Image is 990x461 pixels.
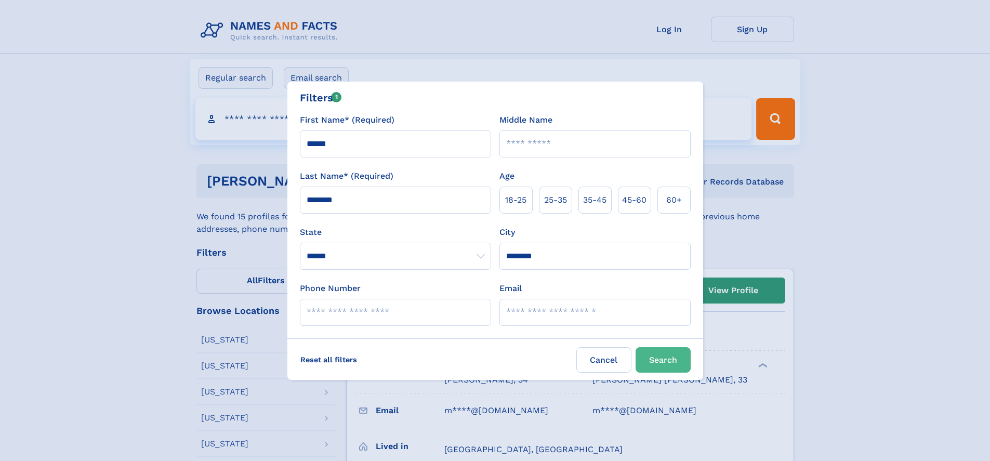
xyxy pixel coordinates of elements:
button: Search [636,347,691,373]
span: 45‑60 [622,194,646,206]
span: 25‑35 [544,194,567,206]
label: Age [499,170,514,182]
label: Cancel [576,347,631,373]
label: State [300,226,491,239]
label: First Name* (Required) [300,114,394,126]
label: Reset all filters [294,347,364,372]
label: City [499,226,515,239]
label: Phone Number [300,282,361,295]
span: 18‑25 [505,194,526,206]
label: Last Name* (Required) [300,170,393,182]
span: 60+ [666,194,682,206]
span: 35‑45 [583,194,606,206]
label: Email [499,282,522,295]
label: Middle Name [499,114,552,126]
div: Filters [300,90,342,106]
